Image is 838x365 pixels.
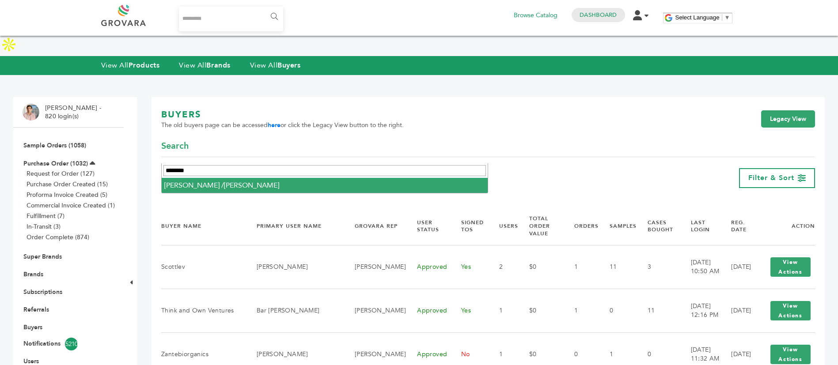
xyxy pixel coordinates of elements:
td: 0 [599,289,637,332]
span: ▼ [724,14,730,21]
input: Search... [179,7,284,31]
a: Commercial Invoice Created (1) [27,201,115,210]
td: Scottlev [161,245,246,289]
th: Total Order Value [518,207,563,245]
a: Brands [23,270,43,278]
td: 3 [637,245,680,289]
td: [DATE] 10:50 AM [680,245,720,289]
h1: BUYERS [161,109,404,121]
th: Buyer Name [161,207,246,245]
a: Subscriptions [23,288,62,296]
td: Yes [450,289,488,332]
th: Reg. Date [720,207,755,245]
td: $0 [518,289,563,332]
td: $0 [518,245,563,289]
a: View AllProducts [101,60,160,70]
a: Request for Order (127) [27,169,95,178]
td: Bar [PERSON_NAME] [246,289,344,332]
a: Buyers [23,323,42,331]
td: 1 [563,245,599,289]
a: Select Language​ [675,14,730,21]
th: Action [755,207,815,245]
a: Legacy View [761,110,815,128]
a: Proforma Invoice Created (5) [27,191,107,199]
button: View Actions [770,301,811,320]
span: The old buyers page can be accessed or click the Legacy View button to the right. [161,121,404,130]
a: Sample Orders (1058) [23,141,86,150]
a: Purchase Order Created (15) [27,180,108,188]
th: Samples [599,207,637,245]
a: here [268,121,281,129]
th: Primary User Name [246,207,344,245]
a: View AllBuyers [250,60,301,70]
input: Search [163,165,486,176]
span: Select Language [675,14,720,21]
span: Filter & Sort [748,173,794,183]
th: Last Login [680,207,720,245]
li: [PERSON_NAME] /[PERSON_NAME] [162,178,488,193]
td: 1 [488,289,518,332]
span: 5210 [65,338,78,350]
td: [PERSON_NAME] [246,245,344,289]
td: 11 [637,289,680,332]
td: Think and Own Ventures [161,289,246,332]
td: [DATE] 12:16 PM [680,289,720,332]
td: Yes [450,245,488,289]
td: 2 [488,245,518,289]
span: Search [161,140,189,152]
a: Purchase Order (1032) [23,159,88,168]
a: Fulfillment (7) [27,212,64,220]
td: [DATE] [720,289,755,332]
a: Super Brands [23,252,62,261]
a: Notifications5210 [23,338,114,350]
td: [PERSON_NAME] [344,289,406,332]
button: View Actions [770,345,811,364]
a: Browse Catalog [514,11,557,20]
li: [PERSON_NAME] - 820 login(s) [45,104,103,121]
button: View Actions [770,257,811,277]
a: In-Transit (3) [27,222,61,231]
a: Referrals [23,305,49,314]
a: Dashboard [580,11,617,19]
strong: Products [129,60,159,70]
td: Approved [406,245,450,289]
th: Cases Bought [637,207,680,245]
td: Approved [406,289,450,332]
a: View AllBrands [179,60,231,70]
td: 11 [599,245,637,289]
th: Users [488,207,518,245]
th: Signed TOS [450,207,488,245]
span: ​ [722,14,722,21]
td: [DATE] [720,245,755,289]
td: 1 [563,289,599,332]
th: Grovara Rep [344,207,406,245]
strong: Buyers [277,60,300,70]
th: User Status [406,207,450,245]
strong: Brands [206,60,230,70]
a: Order Complete (874) [27,233,89,241]
td: [PERSON_NAME] [344,245,406,289]
th: Orders [563,207,599,245]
